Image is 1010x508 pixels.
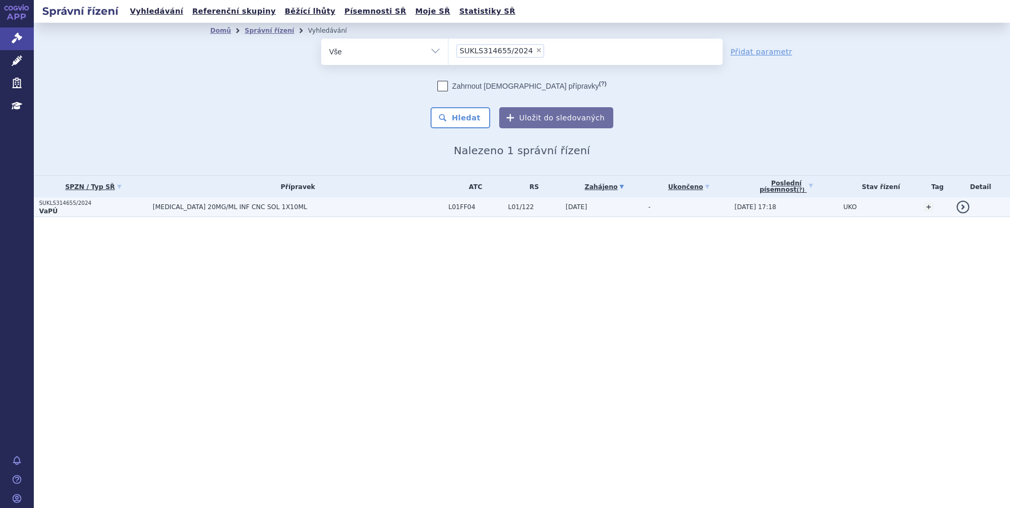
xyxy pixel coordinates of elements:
[127,4,186,18] a: Vyhledávání
[412,4,453,18] a: Moje SŘ
[957,201,969,213] a: detail
[454,144,590,157] span: Nalezeno 1 správní řízení
[648,203,650,211] span: -
[731,46,792,57] a: Přidat parametr
[456,4,518,18] a: Statistiky SŘ
[919,176,951,197] th: Tag
[39,180,147,194] a: SPZN / Typ SŘ
[844,203,857,211] span: UKO
[536,47,542,53] span: ×
[34,4,127,18] h2: Správní řízení
[951,176,1010,197] th: Detail
[282,4,339,18] a: Běžící lhůty
[39,208,58,215] strong: VaPÚ
[566,180,643,194] a: Zahájeno
[189,4,279,18] a: Referenční skupiny
[648,180,729,194] a: Ukončeno
[503,176,560,197] th: RS
[499,107,613,128] button: Uložit do sledovaných
[443,176,503,197] th: ATC
[924,202,933,212] a: +
[508,203,560,211] span: L01/122
[566,203,587,211] span: [DATE]
[797,187,805,193] abbr: (?)
[735,176,838,197] a: Poslednípísemnost(?)
[599,80,606,87] abbr: (?)
[448,203,503,211] span: L01FF04
[341,4,409,18] a: Písemnosti SŘ
[431,107,490,128] button: Hledat
[547,44,553,57] input: SUKLS314655/2024
[308,23,361,39] li: Vyhledávání
[39,200,147,207] p: SUKLS314655/2024
[147,176,443,197] th: Přípravek
[735,203,777,211] span: [DATE] 17:18
[245,27,294,34] a: Správní řízení
[210,27,231,34] a: Domů
[153,203,417,211] span: [MEDICAL_DATA] 20MG/ML INF CNC SOL 1X10ML
[838,176,919,197] th: Stav řízení
[437,81,606,91] label: Zahrnout [DEMOGRAPHIC_DATA] přípravky
[460,47,533,54] span: SUKLS314655/2024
